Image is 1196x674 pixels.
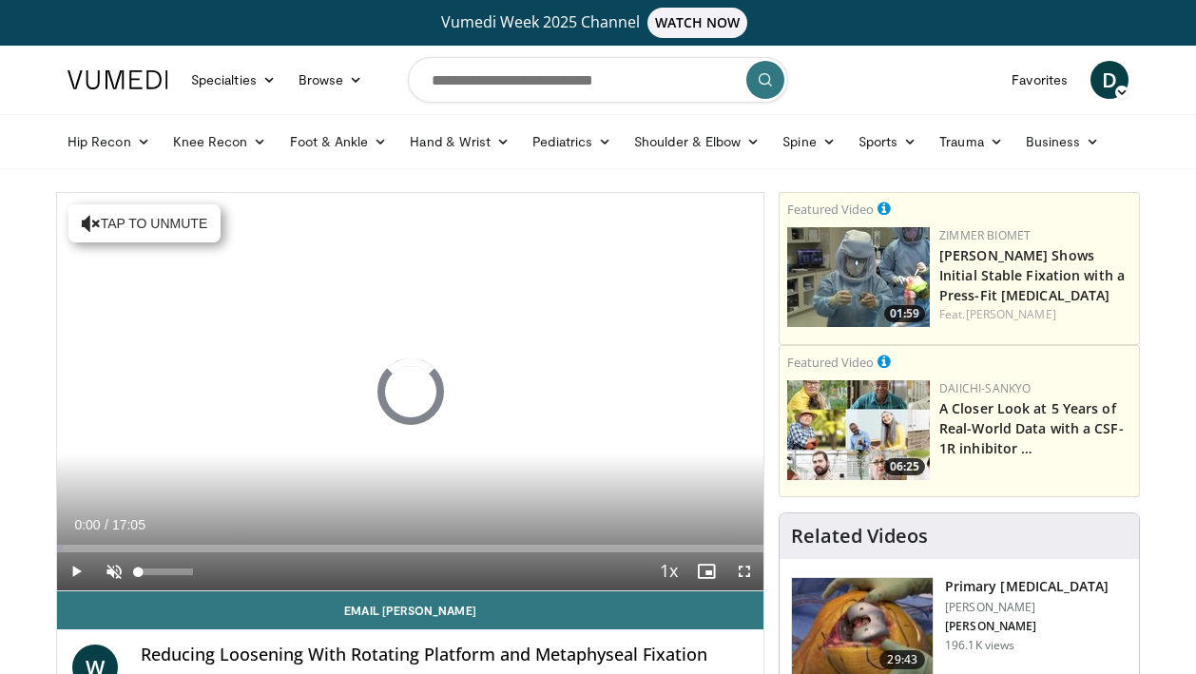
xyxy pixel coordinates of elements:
a: Foot & Ankle [279,123,399,161]
small: Featured Video [787,354,874,371]
a: Sports [847,123,929,161]
a: Pediatrics [521,123,623,161]
span: 29:43 [879,650,925,669]
button: Playback Rate [649,552,687,590]
img: 93c22cae-14d1-47f0-9e4a-a244e824b022.png.150x105_q85_crop-smart_upscale.jpg [787,380,930,480]
p: [PERSON_NAME] [945,619,1109,634]
span: 01:59 [884,305,925,322]
a: Daiichi-Sankyo [939,380,1031,396]
a: Specialties [180,61,287,99]
img: 6bc46ad6-b634-4876-a934-24d4e08d5fac.150x105_q85_crop-smart_upscale.jpg [787,227,930,327]
a: Shoulder & Elbow [623,123,771,161]
button: Play [57,552,95,590]
button: Fullscreen [725,552,763,590]
a: Vumedi Week 2025 ChannelWATCH NOW [70,8,1126,38]
h3: Primary [MEDICAL_DATA] [945,577,1109,596]
span: 0:00 [74,517,100,532]
a: Browse [287,61,375,99]
a: D [1090,61,1128,99]
span: / [105,517,108,532]
span: 06:25 [884,458,925,475]
a: Business [1014,123,1111,161]
button: Unmute [95,552,133,590]
a: Email [PERSON_NAME] [57,591,763,629]
a: 06:25 [787,380,930,480]
input: Search topics, interventions [408,57,788,103]
p: 196.1K views [945,638,1014,653]
a: Trauma [928,123,1014,161]
a: Hip Recon [56,123,162,161]
button: Enable picture-in-picture mode [687,552,725,590]
a: A Closer Look at 5 Years of Real-World Data with a CSF-1R inhibitor … [939,399,1124,457]
h4: Reducing Loosening With Rotating Platform and Metaphyseal Fixation [141,645,748,665]
img: VuMedi Logo [68,70,168,89]
div: Progress Bar [57,545,763,552]
div: Feat. [939,306,1131,323]
a: [PERSON_NAME] Shows Initial Stable Fixation with a Press-Fit [MEDICAL_DATA] [939,246,1125,304]
a: Knee Recon [162,123,279,161]
a: Favorites [1000,61,1079,99]
span: WATCH NOW [647,8,748,38]
p: [PERSON_NAME] [945,600,1109,615]
div: Volume Level [138,568,192,575]
a: 01:59 [787,227,930,327]
h4: Related Videos [791,525,928,548]
button: Tap to unmute [68,204,221,242]
a: Hand & Wrist [398,123,521,161]
a: Spine [771,123,846,161]
span: 17:05 [112,517,145,532]
a: Zimmer Biomet [939,227,1031,243]
a: [PERSON_NAME] [966,306,1056,322]
video-js: Video Player [57,193,763,591]
small: Featured Video [787,201,874,218]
